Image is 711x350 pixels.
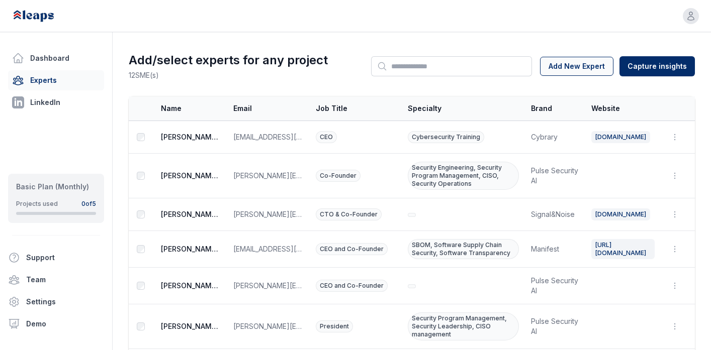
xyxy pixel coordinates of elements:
a: LinkedIn [8,92,104,112]
a: [URL][DOMAIN_NAME] [591,239,655,259]
span: Cybrary [531,132,579,142]
span: [PERSON_NAME] [PERSON_NAME] [161,244,221,254]
span: Signal&Noise [531,209,579,219]
span: Co-Founder [316,170,361,182]
a: Experts [8,70,104,90]
span: President [316,320,353,332]
div: Basic Plan (Monthly) [16,182,96,192]
a: Team [4,270,108,290]
span: CEO and Co-Founder [316,243,388,255]
a: [DOMAIN_NAME] [591,131,650,143]
div: 0 of 5 [81,200,96,208]
span: Pulse Security AI [531,276,579,296]
span: [PERSON_NAME][EMAIL_ADDRESS][DOMAIN_NAME] [233,209,304,219]
a: [DOMAIN_NAME] [591,208,650,220]
span: [PERSON_NAME][EMAIL_ADDRESS] [233,171,304,181]
span: [PERSON_NAME] [PERSON_NAME] [161,281,221,291]
img: Leaps [12,5,76,27]
h1: Add/select experts for any project [129,52,328,68]
div: Projects used [16,200,58,208]
p: 12 SME(s) [129,70,328,80]
button: Add New Expert [540,57,613,76]
span: Manifest [531,244,579,254]
span: Pulse Security AI [531,316,579,336]
span: [PERSON_NAME][EMAIL_ADDRESS] [233,281,304,291]
button: Capture insights [619,56,695,76]
th: Job Title [310,96,402,121]
span: [PERSON_NAME] [PERSON_NAME] [161,171,221,181]
a: Settings [4,292,108,312]
span: [EMAIL_ADDRESS][DOMAIN_NAME] [233,244,304,254]
span: CTO & Co-Founder [316,208,382,220]
span: [PERSON_NAME] [PERSON_NAME] [161,321,221,331]
span: [PERSON_NAME][EMAIL_ADDRESS] [233,321,304,331]
th: Website [585,96,661,121]
span: Pulse Security AI [531,166,579,186]
span: [PERSON_NAME] Bardenstein [161,209,221,219]
th: Email [227,96,310,121]
span: CEO [316,131,337,143]
a: Demo [4,314,108,334]
a: Dashboard [8,48,104,68]
span: Security Program Management, Security Leadership, CISO management [408,312,519,340]
span: [PERSON_NAME] [PERSON_NAME] [161,132,221,142]
span: Cybersecurity Training [408,131,484,143]
span: [EMAIL_ADDRESS][DOMAIN_NAME] [233,132,304,142]
span: SBOM, Software Supply Chain Security, Software Transparency [408,239,519,259]
th: Name [153,96,227,121]
span: Security Engineering, Security Program Management, CISO, Security Operations [408,162,519,190]
th: Brand [525,96,585,121]
button: Support [4,248,100,268]
span: CEO and Co-Founder [316,280,388,292]
th: Specialty [402,96,525,121]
